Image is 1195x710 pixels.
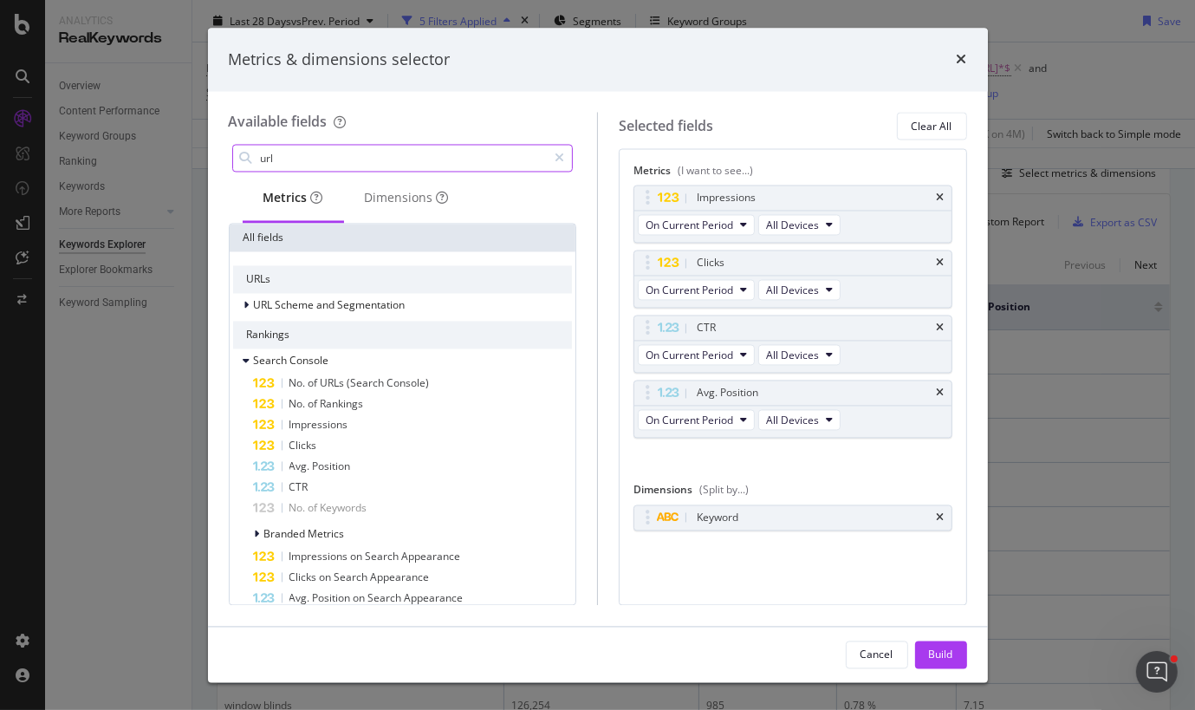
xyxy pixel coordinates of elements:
div: Selected fields [619,116,713,136]
button: All Devices [758,215,841,236]
button: Clear All [897,113,967,140]
div: ClickstimesOn Current PeriodAll Devices [633,251,952,309]
span: Impressions on Search Appearance [289,550,461,564]
span: All Devices [766,413,819,427]
div: Clicks [697,255,724,272]
button: Cancel [846,641,908,668]
span: On Current Period [646,413,733,427]
input: Search by field name [259,146,548,172]
button: On Current Period [638,280,755,301]
span: No. of Keywords [289,501,367,516]
span: Avg. Position [289,459,351,474]
div: Dimensions [365,190,449,207]
div: Dimensions [633,483,952,505]
button: On Current Period [638,215,755,236]
div: Cancel [861,647,893,661]
div: Keyword [697,509,738,526]
div: modal [208,28,988,682]
div: Avg. Position [697,385,758,402]
div: Keywordtimes [633,505,952,531]
div: ImpressionstimesOn Current PeriodAll Devices [633,186,952,244]
button: All Devices [758,280,841,301]
span: On Current Period [646,218,733,232]
div: Metrics [633,164,952,186]
div: Impressions [697,190,756,207]
div: CTRtimesOn Current PeriodAll Devices [633,316,952,374]
span: Impressions [289,418,348,433]
div: Metrics [263,190,323,207]
span: CTR [289,480,308,495]
div: Avg. PositiontimesOn Current PeriodAll Devices [633,381,952,439]
button: Build [915,641,967,668]
div: (Split by...) [699,483,749,498]
div: times [937,512,945,523]
span: Branded Metrics [264,527,345,542]
div: Rankings [233,322,573,349]
span: All Devices [766,283,819,297]
span: On Current Period [646,348,733,362]
div: All fields [230,225,576,252]
span: Search Console [254,354,329,368]
button: On Current Period [638,345,755,366]
div: Metrics & dimensions selector [229,49,451,71]
div: times [937,193,945,204]
div: times [937,258,945,269]
span: On Current Period [646,283,733,297]
div: times [937,323,945,334]
span: All Devices [766,218,819,232]
span: No. of URLs (Search Console) [289,376,430,391]
iframe: Intercom live chat [1136,651,1178,693]
button: All Devices [758,345,841,366]
div: times [957,49,967,71]
div: URLs [233,266,573,294]
span: Clicks on Search Appearance [289,570,430,585]
div: Clear All [912,119,952,134]
span: Avg. Position on Search Appearance [289,591,464,606]
span: URL Scheme and Segmentation [254,298,406,313]
div: times [937,388,945,399]
div: Available fields [229,113,328,132]
span: Clicks [289,439,317,453]
div: Build [929,647,953,661]
button: All Devices [758,410,841,431]
span: No. of Rankings [289,397,364,412]
button: On Current Period [638,410,755,431]
div: (I want to see...) [678,164,753,179]
div: CTR [697,320,716,337]
span: All Devices [766,348,819,362]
